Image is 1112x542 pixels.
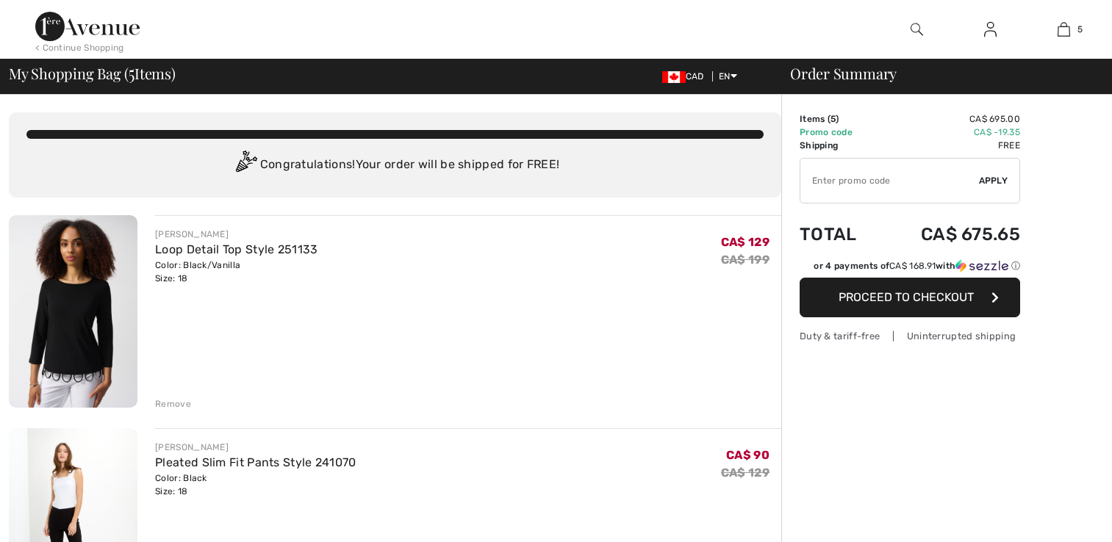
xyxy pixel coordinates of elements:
span: My Shopping Bag ( Items) [9,66,176,81]
span: CA$ 168.91 [889,261,936,271]
td: Free [880,139,1020,152]
div: Remove [155,397,191,411]
a: Loop Detail Top Style 251133 [155,242,318,256]
div: < Continue Shopping [35,41,124,54]
iframe: Opens a widget where you can chat to one of our agents [1019,498,1097,535]
td: Promo code [800,126,880,139]
span: CA$ 90 [726,448,770,462]
div: [PERSON_NAME] [155,228,318,241]
span: 5 [831,114,836,124]
td: CA$ 675.65 [880,209,1020,259]
img: Sezzle [955,259,1008,272]
s: CA$ 199 [721,253,770,267]
a: Sign In [972,21,1008,39]
span: 5 [129,62,134,82]
span: 5 [1077,23,1083,36]
span: CA$ 129 [721,235,770,249]
img: Congratulation2.svg [231,151,260,180]
div: or 4 payments of with [814,259,1020,272]
input: Promo code [800,159,979,203]
div: [PERSON_NAME] [155,441,356,454]
span: Proceed to Checkout [839,290,974,304]
img: Loop Detail Top Style 251133 [9,215,137,408]
img: My Bag [1058,21,1070,38]
button: Proceed to Checkout [800,278,1020,317]
div: Duty & tariff-free | Uninterrupted shipping [800,329,1020,343]
div: Order Summary [772,66,1103,81]
div: Color: Black/Vanilla Size: 18 [155,259,318,285]
td: CA$ 695.00 [880,112,1020,126]
img: My Info [984,21,997,38]
s: CA$ 129 [721,466,770,480]
img: search the website [911,21,923,38]
span: Apply [979,174,1008,187]
div: Congratulations! Your order will be shipped for FREE! [26,151,764,180]
a: 5 [1027,21,1100,38]
div: Color: Black Size: 18 [155,471,356,498]
td: Total [800,209,880,259]
div: or 4 payments ofCA$ 168.91withSezzle Click to learn more about Sezzle [800,259,1020,278]
td: CA$ -19.35 [880,126,1020,139]
span: CAD [662,71,710,82]
td: Shipping [800,139,880,152]
td: Items ( ) [800,112,880,126]
span: EN [719,71,737,82]
a: Pleated Slim Fit Pants Style 241070 [155,455,356,469]
img: 1ère Avenue [35,12,140,41]
img: Canadian Dollar [662,71,686,83]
